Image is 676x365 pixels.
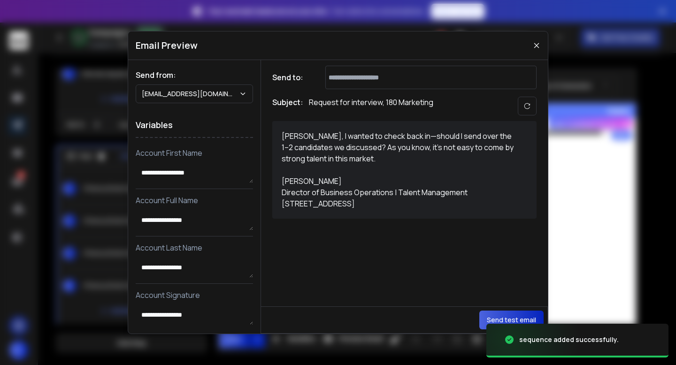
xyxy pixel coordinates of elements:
h1: Variables [136,113,253,138]
div: sequence added successfully. [519,335,619,344]
p: [EMAIL_ADDRESS][DOMAIN_NAME] [142,89,239,99]
p: Account Signature [136,289,253,301]
p: Account Last Name [136,242,253,253]
p: Request for interview, 180 Marketing [309,97,433,115]
h1: Send to: [272,72,310,83]
p: Account Full Name [136,195,253,206]
h1: Email Preview [136,39,198,52]
button: Send test email [479,311,544,329]
div: [PERSON_NAME], I wanted to check back in—should I send over the 1–2 candidates we discussed? As y... [282,130,516,209]
h1: Send from: [136,69,253,81]
p: Account First Name [136,147,253,159]
h1: Subject: [272,97,303,115]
